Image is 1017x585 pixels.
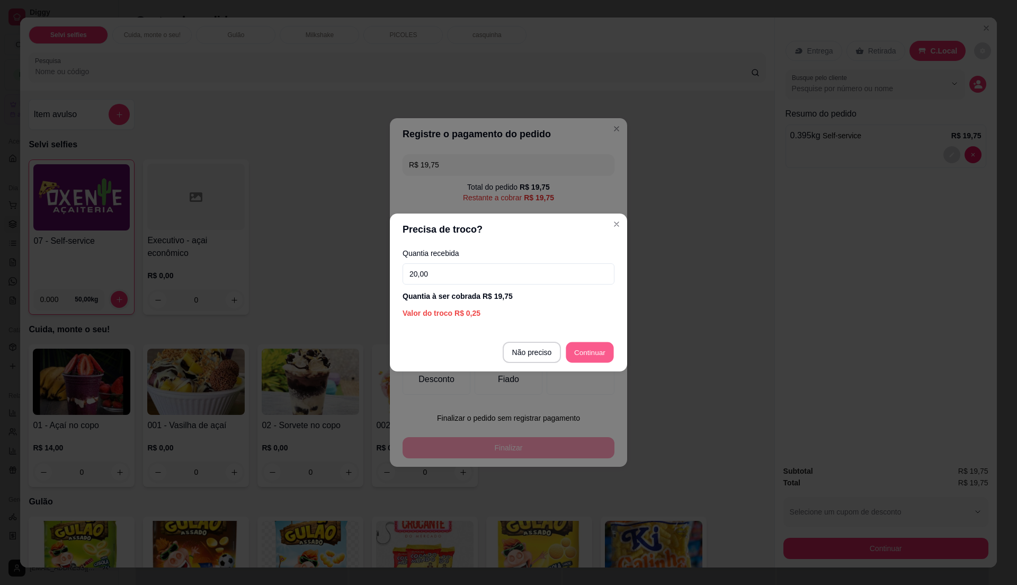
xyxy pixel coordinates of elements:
[503,342,561,363] button: Não preciso
[403,308,614,318] div: Valor do troco R$ 0,25
[566,342,614,363] button: Continuar
[608,216,625,233] button: Close
[403,250,614,257] label: Quantia recebida
[390,214,627,245] header: Precisa de troco?
[403,291,614,302] div: Quantia à ser cobrada R$ 19,75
